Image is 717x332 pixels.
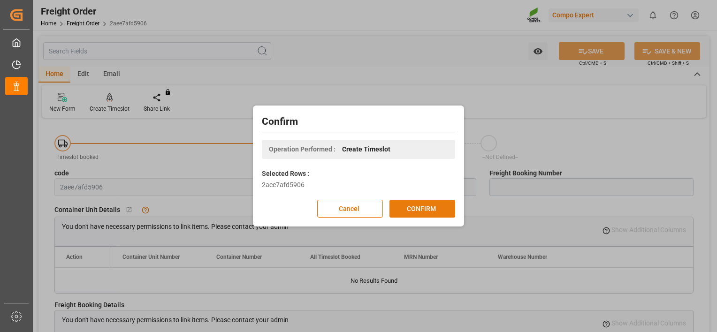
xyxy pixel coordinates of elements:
[262,169,309,179] label: Selected Rows :
[269,144,336,154] span: Operation Performed :
[389,200,455,218] button: CONFIRM
[317,200,383,218] button: Cancel
[262,114,455,129] h2: Confirm
[262,180,455,190] div: 2aee7afd5906
[342,144,390,154] span: Create Timeslot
